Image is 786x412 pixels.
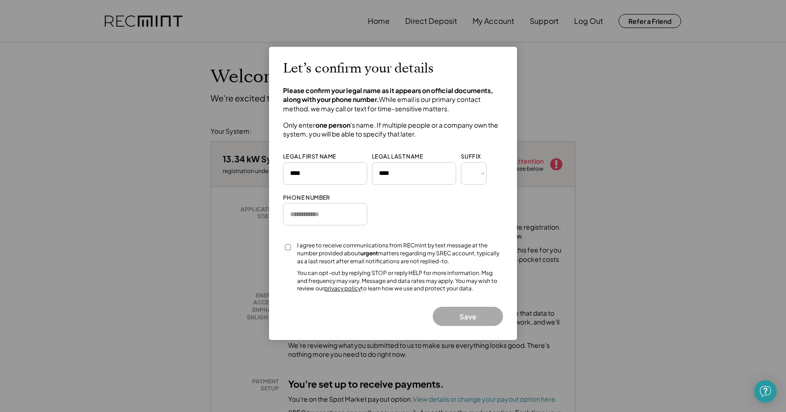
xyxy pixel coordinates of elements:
[372,153,423,161] div: LEGAL LAST NAME
[283,121,503,139] h4: Only enter 's name. If multiple people or a company own the system, you will be able to specify t...
[433,307,503,326] button: Save
[283,61,434,77] h2: Let’s confirm your details
[315,121,350,129] strong: one person
[283,153,336,161] div: LEGAL FIRST NAME
[297,269,503,293] div: You can opt-out by replying STOP or reply HELP for more information. Msg and frequency may vary. ...
[283,86,503,114] h4: While email is our primary contact method, we may call or text for time-sensitive matters.
[297,242,503,265] div: I agree to receive communications from RECmint by text message at the number provided about matte...
[461,153,480,161] div: SUFFIX
[283,194,330,202] div: PHONE NUMBER
[360,250,378,257] strong: urgent
[283,86,494,104] strong: Please confirm your legal name as it appears on official documents, along with your phone number.
[324,285,361,292] a: privacy policy
[754,380,777,403] div: Open Intercom Messenger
